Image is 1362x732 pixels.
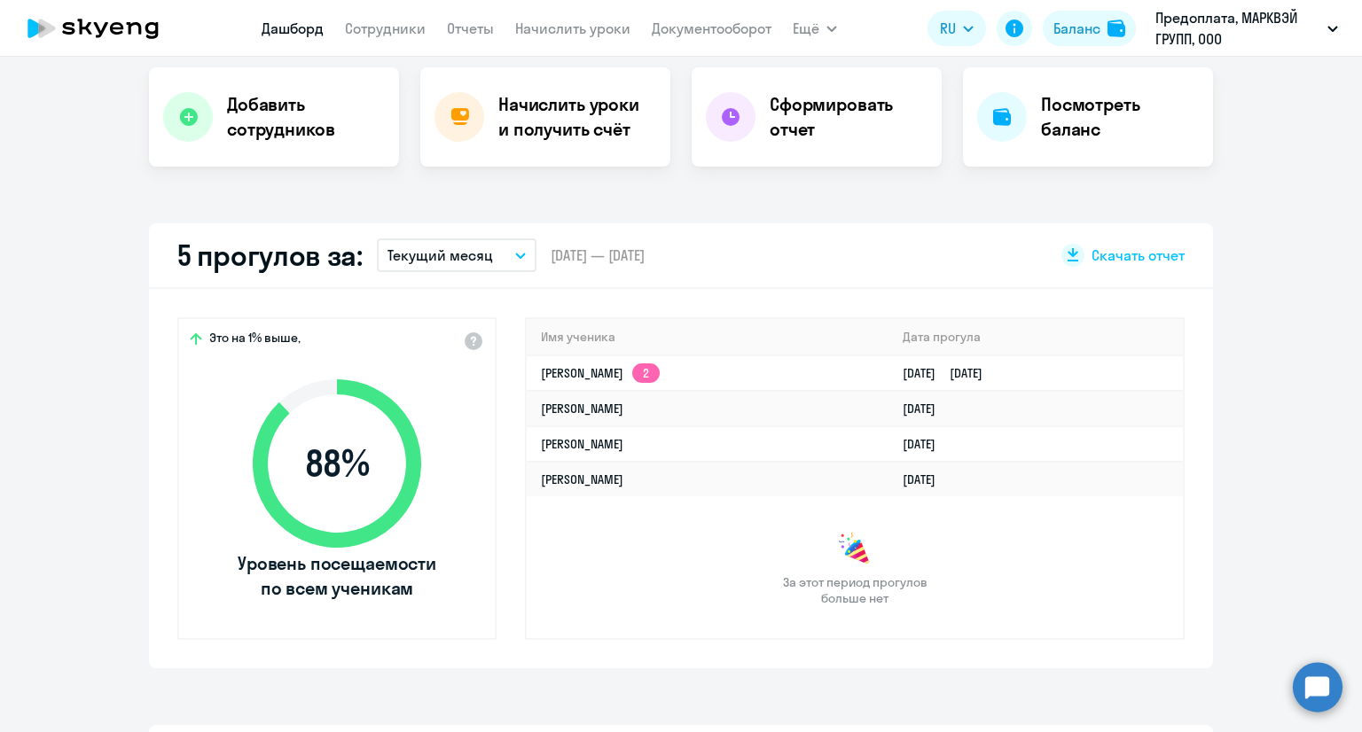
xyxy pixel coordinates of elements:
[177,238,363,273] h2: 5 прогулов за:
[235,442,439,485] span: 88 %
[632,363,660,383] app-skyeng-badge: 2
[541,365,660,381] a: [PERSON_NAME]2
[837,532,873,567] img: congrats
[652,19,771,37] a: Документооборот
[928,11,986,46] button: RU
[541,471,623,487] a: [PERSON_NAME]
[262,19,324,37] a: Дашборд
[903,436,950,452] a: [DATE]
[1147,7,1347,50] button: Предоплата, МАРКВЭЙ ГРУПП, ООО
[1043,11,1136,46] button: Балансbalance
[793,11,837,46] button: Ещё
[780,574,929,606] span: За этот период прогулов больше нет
[1053,18,1100,39] div: Баланс
[551,245,645,265] span: [DATE] — [DATE]
[1108,19,1125,37] img: balance
[888,319,1183,355] th: Дата прогула
[235,551,439,601] span: Уровень посещаемости по всем ученикам
[447,19,494,37] a: Отчеты
[541,436,623,452] a: [PERSON_NAME]
[227,92,385,142] h4: Добавить сотрудников
[793,18,819,39] span: Ещё
[903,401,950,417] a: [DATE]
[209,330,301,351] span: Это на 1% выше,
[940,18,956,39] span: RU
[903,471,950,487] a: [DATE]
[527,319,888,355] th: Имя ученика
[387,245,493,266] p: Текущий месяц
[377,238,536,272] button: Текущий месяц
[1092,245,1185,265] span: Скачать отчет
[903,365,997,381] a: [DATE][DATE]
[515,19,630,37] a: Начислить уроки
[498,92,653,142] h4: Начислить уроки и получить счёт
[770,92,928,142] h4: Сформировать отчет
[541,401,623,417] a: [PERSON_NAME]
[1155,7,1320,50] p: Предоплата, МАРКВЭЙ ГРУПП, ООО
[345,19,426,37] a: Сотрудники
[1041,92,1199,142] h4: Посмотреть баланс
